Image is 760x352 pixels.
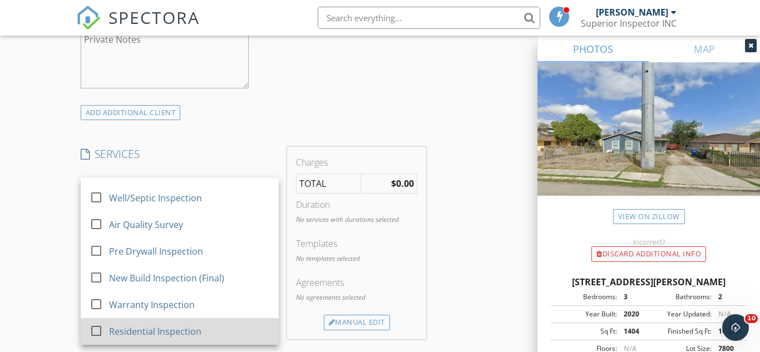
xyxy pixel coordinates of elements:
[596,7,668,18] div: [PERSON_NAME]
[109,325,201,338] div: Residential Inspection
[649,292,712,302] div: Bathrooms:
[76,6,101,30] img: The Best Home Inspection Software - Spectora
[537,36,649,62] a: PHOTOS
[296,254,417,264] p: No templates selected
[108,6,200,29] span: SPECTORA
[617,326,649,336] div: 1404
[591,246,706,262] div: Discard Additional info
[318,7,540,29] input: Search everything...
[712,326,743,336] div: 1404
[551,275,747,289] div: [STREET_ADDRESS][PERSON_NAME]
[109,218,183,231] div: Air Quality Survey
[296,198,417,211] div: Duration
[745,314,758,323] span: 10
[109,298,195,311] div: Warranty Inspection
[296,237,417,250] div: Templates
[109,191,202,205] div: Well/Septic Inspection
[81,105,181,120] div: ADD ADDITIONAL client
[722,314,749,341] iframe: Intercom live chat
[109,245,203,258] div: Pre Drywall Inspection
[649,326,712,336] div: Finished Sq Ft:
[296,292,417,303] p: No agreements selected
[297,174,361,194] td: TOTAL
[109,271,224,285] div: New Build Inspection (Final)
[537,62,760,222] img: streetview
[554,309,617,319] div: Year Built:
[617,309,649,319] div: 2020
[712,292,743,302] div: 2
[613,209,685,224] a: View on Zillow
[554,326,617,336] div: Sq Ft:
[324,315,390,330] div: Manual Edit
[554,292,617,302] div: Bedrooms:
[81,147,279,161] h4: SERVICES
[649,309,712,319] div: Year Updated:
[537,237,760,246] div: Incorrect?
[296,156,417,169] div: Charges
[617,292,649,302] div: 3
[391,177,414,190] strong: $0.00
[649,36,760,62] a: MAP
[296,276,417,289] div: Agreements
[718,309,731,319] span: N/A
[76,15,200,38] a: SPECTORA
[296,215,417,225] p: No services with durations selected
[581,18,677,29] div: Superior Inspector INC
